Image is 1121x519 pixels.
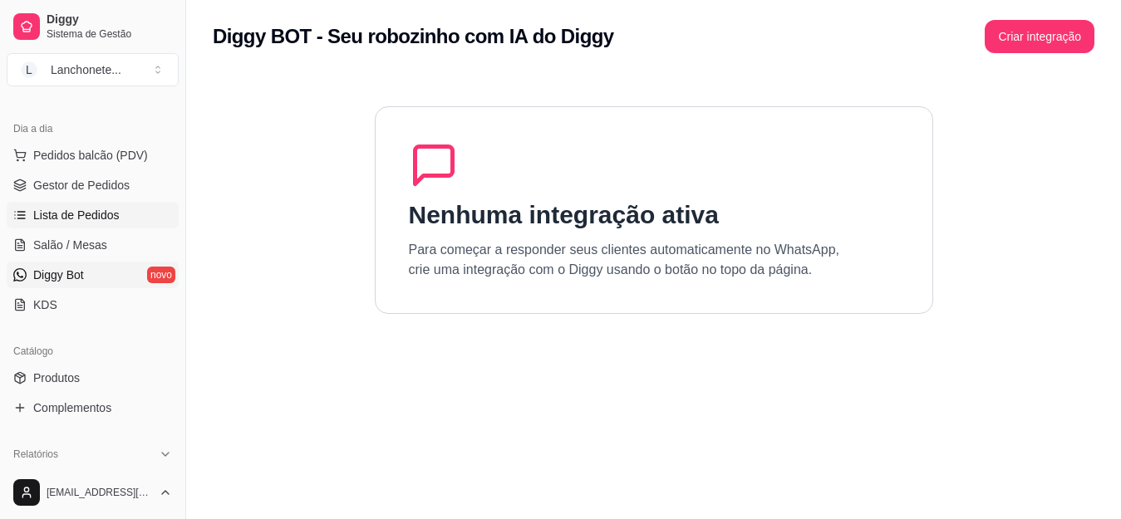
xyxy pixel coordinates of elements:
span: [EMAIL_ADDRESS][DOMAIN_NAME] [47,486,152,499]
button: Pedidos balcão (PDV) [7,142,179,169]
span: Lista de Pedidos [33,207,120,223]
span: Salão / Mesas [33,237,107,253]
div: Dia a dia [7,115,179,142]
button: Select a team [7,53,179,86]
a: Gestor de Pedidos [7,172,179,198]
a: DiggySistema de Gestão [7,7,179,47]
span: Diggy [47,12,172,27]
div: Lanchonete ... [51,61,121,78]
button: [EMAIL_ADDRESS][DOMAIN_NAME] [7,472,179,512]
a: Complementos [7,394,179,421]
a: Salão / Mesas [7,232,179,258]
span: L [21,61,37,78]
span: Gestor de Pedidos [33,177,130,193]
a: Produtos [7,365,179,391]
a: Diggy Botnovo [7,262,179,288]
span: Complementos [33,399,111,416]
span: Sistema de Gestão [47,27,172,41]
span: Relatórios [13,448,58,461]
a: KDS [7,291,179,318]
span: Pedidos balcão (PDV) [33,147,148,164]
span: KDS [33,296,57,313]
p: Para começar a responder seus clientes automaticamente no WhatsApp, crie uma integração com o Dig... [409,240,840,280]
h1: Nenhuma integração ativa [409,200,719,230]
span: Diggy Bot [33,267,84,283]
button: Criar integração [985,20,1094,53]
a: Lista de Pedidos [7,202,179,228]
h2: Diggy BOT - Seu robozinho com IA do Diggy [213,23,614,50]
div: Catálogo [7,338,179,365]
span: Produtos [33,370,80,386]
